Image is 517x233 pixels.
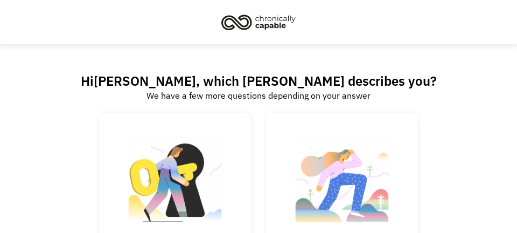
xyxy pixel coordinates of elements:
img: Chronically Capable logo [218,10,299,34]
div: We have a few more questions depending on your answer [146,89,371,102]
h2: Hi , which [PERSON_NAME] describes you? [81,73,437,89]
span: [PERSON_NAME] [94,72,196,90]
